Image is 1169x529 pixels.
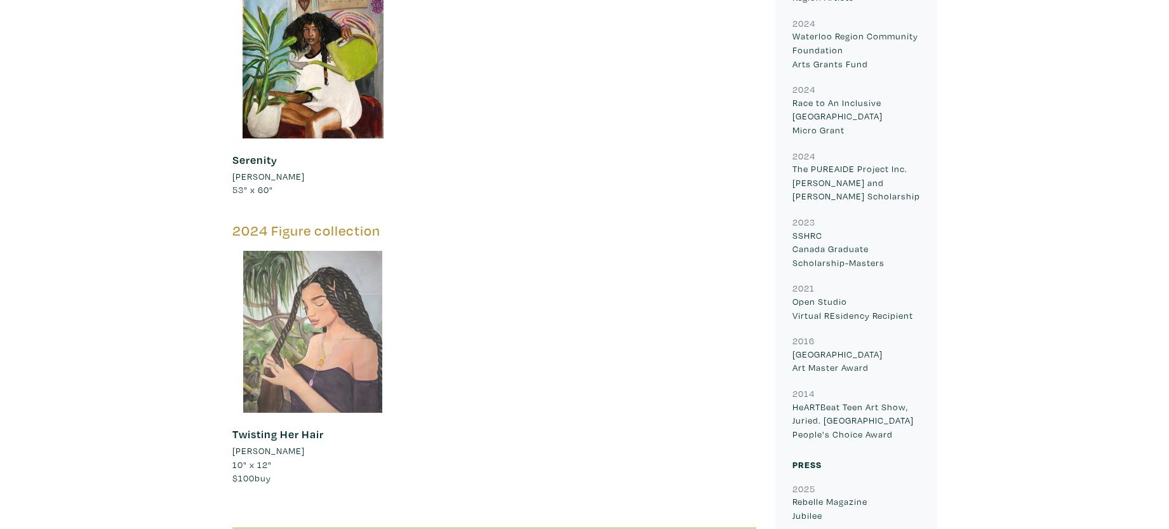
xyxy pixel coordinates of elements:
[232,472,271,484] span: buy
[792,387,815,399] small: 2014
[792,17,815,29] small: 2024
[792,150,815,162] small: 2024
[792,347,920,375] p: [GEOGRAPHIC_DATA] Art Master Award
[792,400,920,441] p: HeARTBeat Teen Art Show, Juried. [GEOGRAPHIC_DATA] People's Choice Award
[232,222,756,239] h5: 2024 Figure collection
[792,162,920,203] p: The PUREAIDE Project Inc. [PERSON_NAME] and [PERSON_NAME] Scholarship
[792,216,815,228] small: 2023
[792,459,822,471] small: Press
[232,170,394,184] a: [PERSON_NAME]
[232,184,273,196] span: 53" x 60"
[792,295,920,322] p: Open Studio Virtual REsidency Recipient
[792,83,815,95] small: 2024
[792,335,815,347] small: 2016
[792,96,920,137] p: Race to An Inclusive [GEOGRAPHIC_DATA] Micro Grant
[232,152,277,167] a: Serenity
[232,427,324,441] a: Twisting Her Hair
[232,444,305,458] li: [PERSON_NAME]
[792,229,920,270] p: SSHRC Canada Graduate Scholarship-Masters
[232,459,272,471] span: 10" x 12"
[792,483,815,495] small: 2025
[792,282,815,294] small: 2021
[232,472,255,484] span: $100
[232,444,394,458] a: [PERSON_NAME]
[232,170,305,184] li: [PERSON_NAME]
[792,29,920,70] p: Waterloo Region Community Foundation Arts Grants Fund
[792,495,920,522] p: Rebelle Magazine Jubilee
